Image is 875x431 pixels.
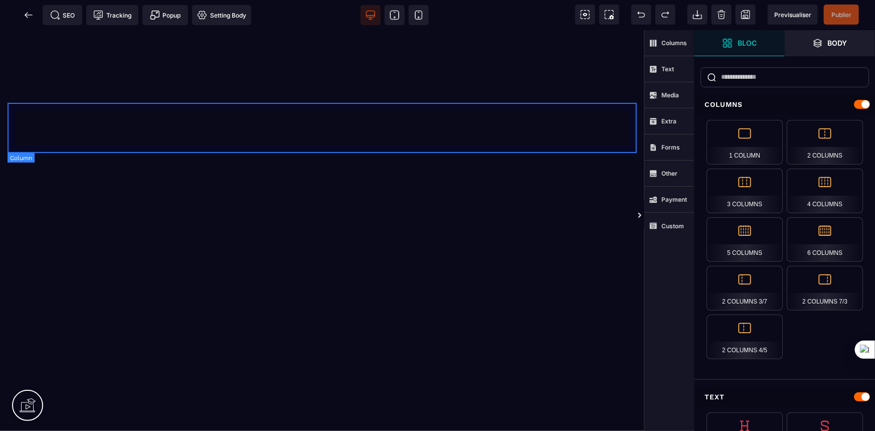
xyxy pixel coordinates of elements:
[197,10,246,20] span: Setting Body
[828,39,847,47] strong: Body
[707,120,783,165] div: 1 Column
[661,39,687,47] strong: Columns
[661,196,687,203] strong: Payment
[774,11,811,19] span: Previsualiser
[661,65,674,73] strong: Text
[661,222,684,230] strong: Custom
[787,217,863,262] div: 6 Columns
[738,39,757,47] strong: Bloc
[694,30,785,56] span: Open Blocks
[661,117,676,125] strong: Extra
[787,266,863,311] div: 2 Columns 7/3
[694,388,875,406] div: Text
[694,95,875,114] div: Columns
[661,91,679,99] strong: Media
[599,5,619,25] span: Screenshot
[768,5,818,25] span: Preview
[787,120,863,165] div: 2 Columns
[707,169,783,213] div: 3 Columns
[707,315,783,359] div: 2 Columns 4/5
[831,11,851,19] span: Publier
[661,170,677,177] strong: Other
[150,10,181,20] span: Popup
[575,5,595,25] span: View components
[661,143,680,151] strong: Forms
[707,217,783,262] div: 5 Columns
[50,10,75,20] span: SEO
[93,10,131,20] span: Tracking
[785,30,875,56] span: Open Layer Manager
[707,266,783,311] div: 2 Columns 3/7
[787,169,863,213] div: 4 Columns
